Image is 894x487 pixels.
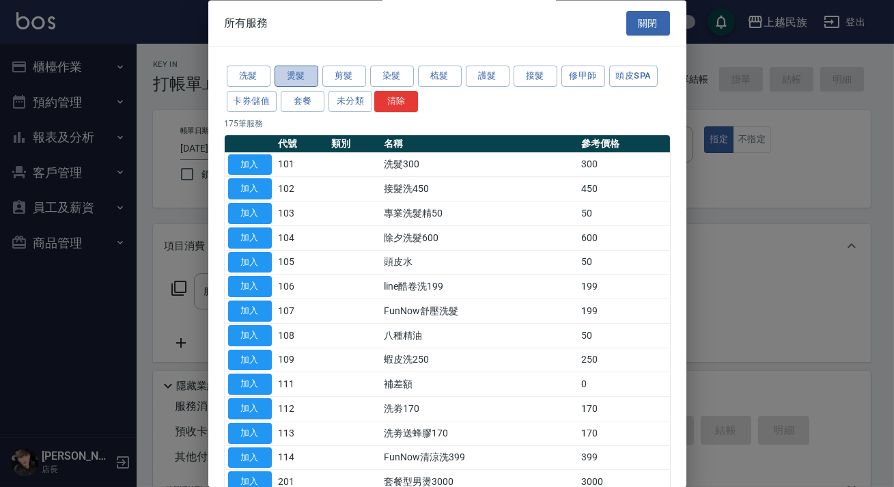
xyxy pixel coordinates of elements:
th: 名稱 [380,135,578,153]
td: 450 [578,177,669,201]
td: line酷卷洗199 [380,275,578,299]
span: 所有服務 [225,16,268,30]
td: 107 [275,299,328,324]
button: 加入 [228,179,272,200]
button: 梳髮 [418,66,462,87]
td: 300 [578,153,669,178]
td: 蝦皮洗250 [380,348,578,373]
td: 170 [578,421,669,446]
button: 加入 [228,350,272,371]
td: 專業洗髮精50 [380,201,578,226]
button: 加入 [228,277,272,298]
td: 399 [578,446,669,471]
td: 104 [275,226,328,251]
td: 114 [275,446,328,471]
td: 199 [578,275,669,299]
th: 類別 [328,135,380,153]
td: 除夕洗髮600 [380,226,578,251]
td: 接髮洗450 [380,177,578,201]
td: 250 [578,348,669,373]
td: 補差額 [380,372,578,397]
td: FunNow清涼洗399 [380,446,578,471]
button: 接髮 [514,66,557,87]
td: FunNow舒壓洗髮 [380,299,578,324]
td: 113 [275,421,328,446]
button: 加入 [228,204,272,225]
button: 卡券儲值 [227,91,277,112]
td: 111 [275,372,328,397]
button: 套餐 [281,91,324,112]
th: 代號 [275,135,328,153]
td: 洗劵送蜂膠170 [380,421,578,446]
button: 加入 [228,374,272,395]
button: 護髮 [466,66,509,87]
td: 170 [578,397,669,421]
button: 加入 [228,227,272,249]
button: 修甲師 [561,66,605,87]
td: 106 [275,275,328,299]
button: 關閉 [626,11,670,36]
td: 50 [578,201,669,226]
button: 加入 [228,447,272,469]
td: 0 [578,372,669,397]
button: 頭皮SPA [609,66,658,87]
button: 加入 [228,154,272,176]
button: 加入 [228,399,272,420]
button: 加入 [228,423,272,444]
td: 103 [275,201,328,226]
td: 洗劵170 [380,397,578,421]
td: 105 [275,251,328,275]
button: 加入 [228,252,272,273]
td: 洗髮300 [380,153,578,178]
button: 清除 [374,91,418,112]
td: 102 [275,177,328,201]
button: 燙髮 [275,66,318,87]
td: 600 [578,226,669,251]
button: 加入 [228,301,272,322]
td: 八種精油 [380,324,578,348]
button: 剪髮 [322,66,366,87]
td: 101 [275,153,328,178]
th: 參考價格 [578,135,669,153]
button: 染髮 [370,66,414,87]
button: 洗髮 [227,66,270,87]
td: 108 [275,324,328,348]
td: 50 [578,251,669,275]
td: 頭皮水 [380,251,578,275]
td: 199 [578,299,669,324]
button: 未分類 [329,91,372,112]
td: 109 [275,348,328,373]
td: 50 [578,324,669,348]
td: 112 [275,397,328,421]
p: 175 筆服務 [225,117,670,130]
button: 加入 [228,325,272,346]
